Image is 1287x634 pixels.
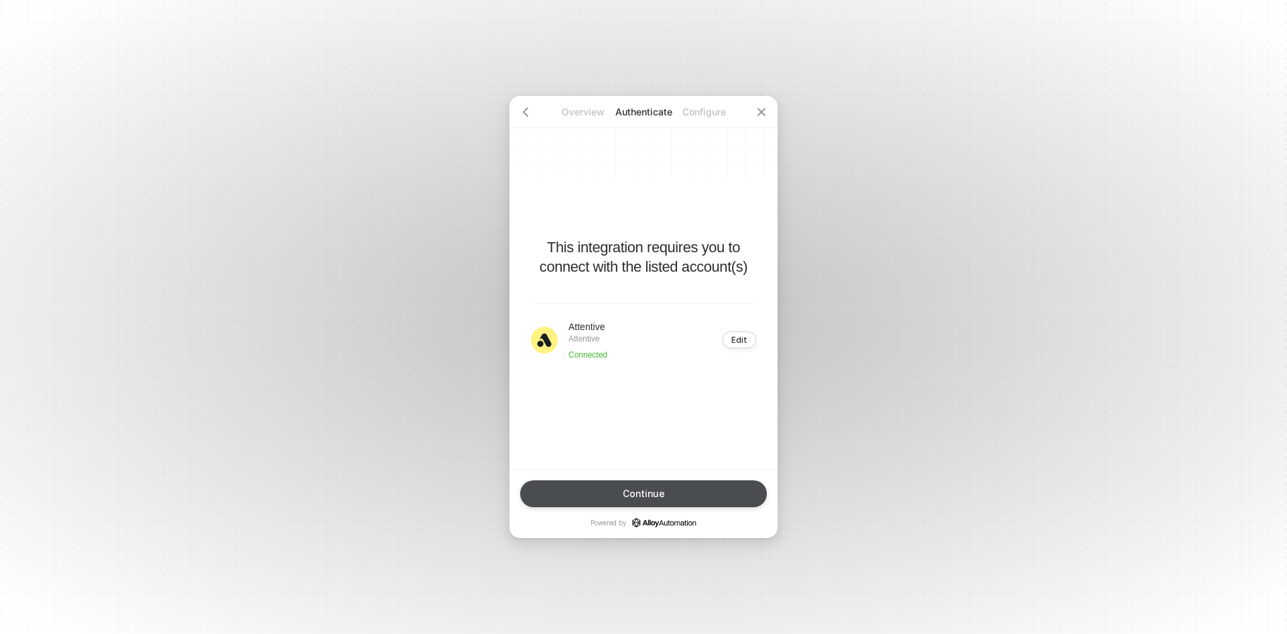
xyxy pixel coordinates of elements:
[591,518,696,527] p: Powered by
[520,107,531,117] span: icon-arrow-left
[756,107,767,117] span: icon-close
[723,331,756,348] button: Edit
[568,320,607,333] p: Attentive
[674,105,734,119] p: Configure
[568,350,607,360] p: Connected
[731,335,747,345] div: Edit
[623,488,665,499] div: Continue
[531,237,756,276] p: This integration requires you to connect with the listed account(s)
[613,105,674,119] p: Authenticate
[568,333,607,344] p: Attentive
[531,327,558,354] img: icon
[520,480,767,507] button: Continue
[553,105,613,119] p: Overview
[632,518,696,527] a: icon-success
